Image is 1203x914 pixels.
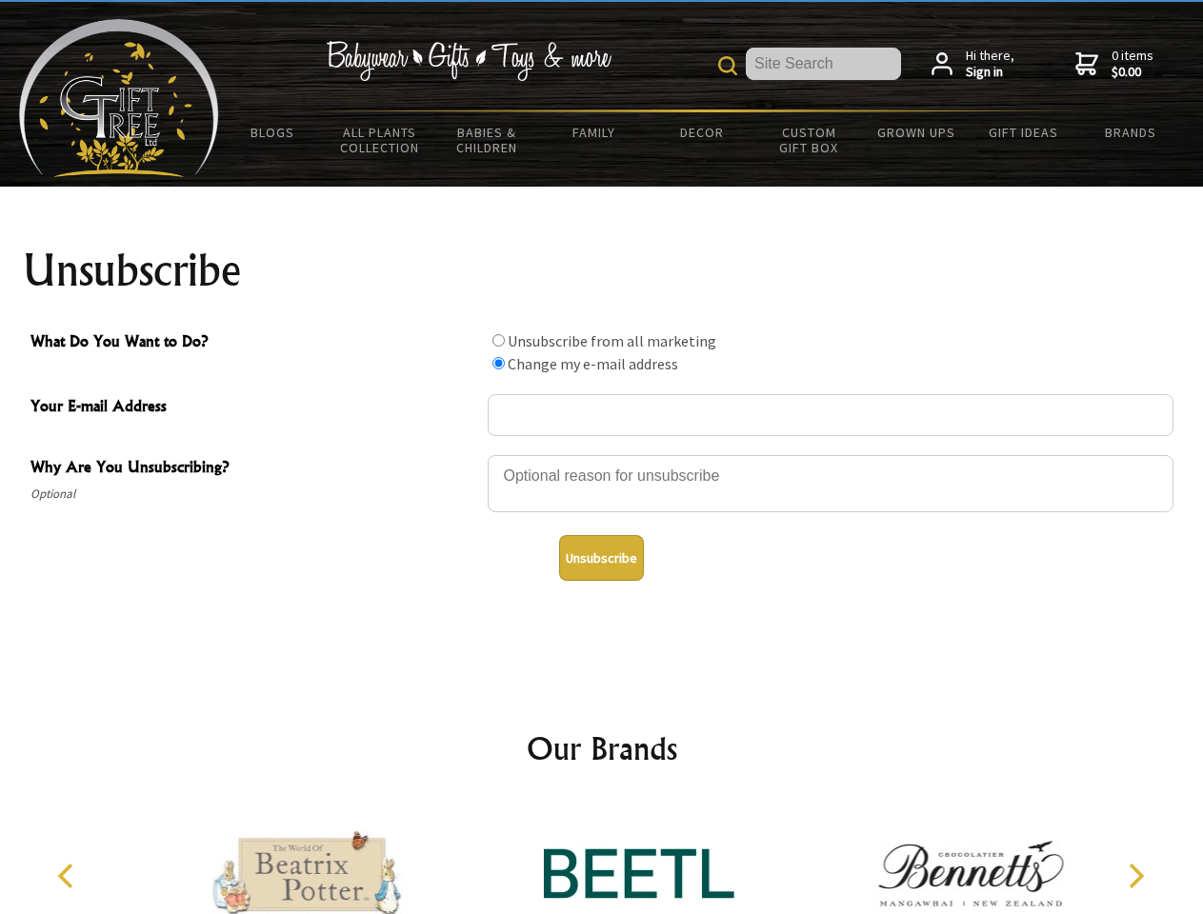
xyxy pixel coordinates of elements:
input: Your E-mail Address [488,394,1173,436]
input: What Do You Want to Do? [492,357,505,369]
a: All Plants Collection [327,112,434,168]
h1: Unsubscribe [23,248,1181,293]
strong: $0.00 [1112,64,1153,81]
h2: Our Brands [38,725,1166,771]
span: Why Are You Unsubscribing? [30,455,478,483]
input: What Do You Want to Do? [492,334,505,347]
a: BLOGS [219,112,327,152]
button: Unsubscribe [559,535,644,581]
a: Brands [1077,112,1185,152]
input: Site Search [746,48,901,80]
label: Unsubscribe from all marketing [508,331,716,350]
img: Babyware - Gifts - Toys and more... [19,19,219,177]
textarea: Why Are You Unsubscribing? [488,455,1173,512]
span: What Do You Want to Do? [30,329,478,357]
label: Change my e-mail address [508,354,678,373]
a: Family [541,112,649,152]
span: Your E-mail Address [30,394,478,422]
button: Previous [48,855,90,897]
span: 0 items [1112,47,1153,81]
button: Next [1114,855,1156,897]
a: Grown Ups [862,112,970,152]
img: Babywear - Gifts - Toys & more [326,41,612,81]
a: Custom Gift Box [755,112,863,168]
a: Gift Ideas [970,112,1077,152]
a: 0 items$0.00 [1075,48,1153,81]
strong: Sign in [966,64,1014,81]
a: Hi there,Sign in [932,48,1014,81]
img: product search [718,56,737,75]
a: Babies & Children [433,112,541,168]
span: Hi there, [966,48,1014,81]
a: Decor [648,112,755,152]
span: Optional [30,483,478,506]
